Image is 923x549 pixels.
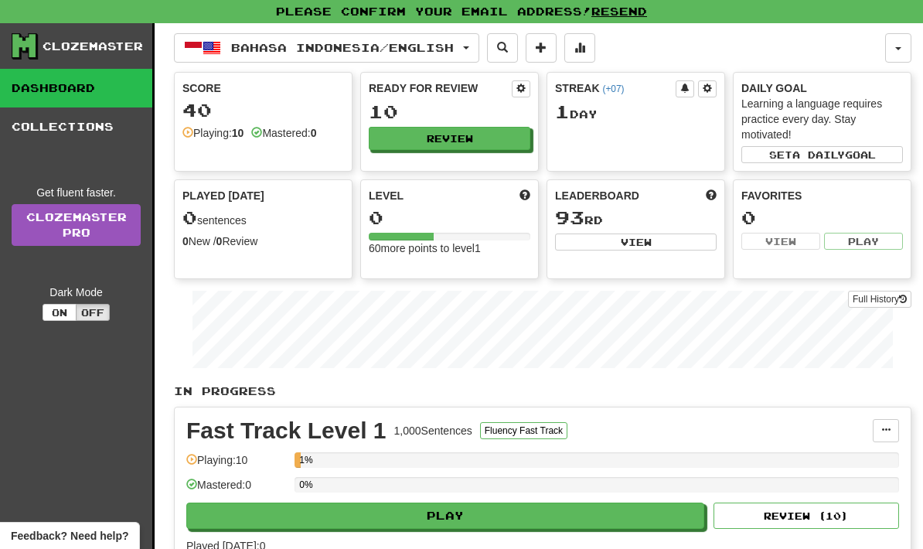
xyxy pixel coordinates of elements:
div: Day [555,102,717,122]
div: Dark Mode [12,285,141,300]
button: Review [369,127,530,150]
button: Review (10) [714,503,899,529]
div: 0 [741,208,903,227]
span: This week in points, UTC [706,188,717,203]
button: Full History [848,291,911,308]
div: Mastered: [251,125,316,141]
div: Learning a language requires practice every day. Stay motivated! [741,96,903,142]
button: Play [824,233,903,250]
span: 0 [182,206,197,228]
div: Mastered: 0 [186,477,287,503]
span: Score more points to level up [519,188,530,203]
div: Score [182,80,344,96]
span: Open feedback widget [11,528,128,544]
strong: 0 [311,127,317,139]
button: View [555,234,717,251]
div: Playing: [182,125,244,141]
span: 1 [555,101,570,122]
button: Seta dailygoal [741,146,903,163]
div: 1,000 Sentences [394,423,472,438]
div: Favorites [741,188,903,203]
button: Add sentence to collection [526,33,557,63]
strong: 0 [182,235,189,247]
button: Search sentences [487,33,518,63]
div: 0 [369,208,530,227]
span: Level [369,188,404,203]
button: Play [186,503,704,529]
button: On [43,304,77,321]
a: (+07) [602,84,624,94]
span: a daily [792,149,845,160]
div: 1% [299,452,301,468]
div: 60 more points to level 1 [369,240,530,256]
span: Played [DATE] [182,188,264,203]
button: View [741,233,820,250]
div: sentences [182,208,344,228]
div: Streak [555,80,676,96]
div: 10 [369,102,530,121]
div: Daily Goal [741,80,903,96]
div: Fast Track Level 1 [186,419,387,442]
div: Ready for Review [369,80,512,96]
button: More stats [564,33,595,63]
div: Clozemaster [43,39,143,54]
span: 93 [555,206,584,228]
a: ClozemasterPro [12,204,141,246]
button: Fluency Fast Track [480,422,567,439]
span: Leaderboard [555,188,639,203]
div: Playing: 10 [186,452,287,478]
span: Bahasa Indonesia / English [231,41,454,54]
div: Get fluent faster. [12,185,141,200]
div: rd [555,208,717,228]
button: Bahasa Indonesia/English [174,33,479,63]
a: Resend [591,5,647,18]
div: 40 [182,101,344,120]
strong: 0 [216,235,223,247]
strong: 10 [232,127,244,139]
p: In Progress [174,384,911,399]
button: Off [76,304,110,321]
div: New / Review [182,234,344,249]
